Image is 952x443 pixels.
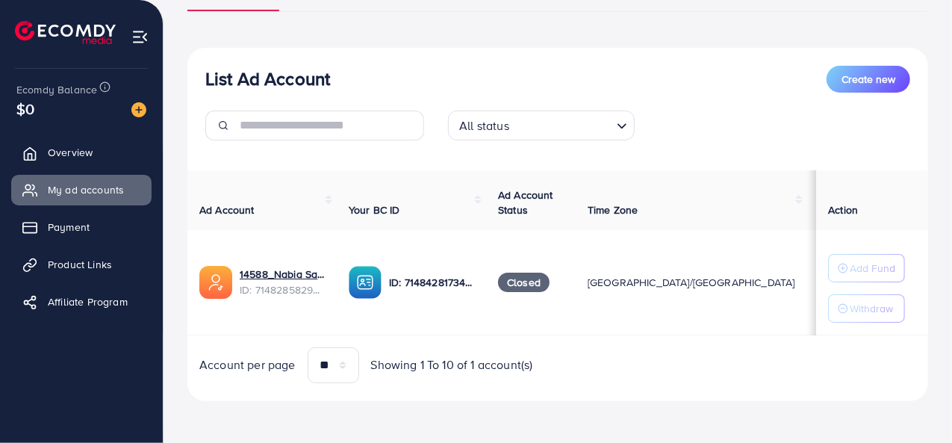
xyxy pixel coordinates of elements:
[199,266,232,299] img: ic-ads-acc.e4c84228.svg
[205,68,330,90] h3: List Ad Account
[11,175,152,205] a: My ad accounts
[349,202,400,217] span: Your BC ID
[11,287,152,317] a: Affiliate Program
[48,257,112,272] span: Product Links
[456,115,512,137] span: All status
[48,182,124,197] span: My ad accounts
[498,273,550,292] span: Closed
[131,102,146,117] img: image
[828,294,905,323] button: Withdraw
[349,266,382,299] img: ic-ba-acc.ded83a64.svg
[514,112,611,137] input: Search for option
[240,267,325,282] a: 14588_Nabia Safdar_1664373258653
[827,66,910,93] button: Create new
[11,137,152,167] a: Overview
[48,220,90,235] span: Payment
[448,111,635,140] div: Search for option
[199,356,296,374] span: Account per page
[850,300,893,317] p: Withdraw
[841,72,895,87] span: Create new
[828,254,905,282] button: Add Fund
[588,202,638,217] span: Time Zone
[588,275,795,290] span: [GEOGRAPHIC_DATA]/[GEOGRAPHIC_DATA]
[15,21,116,44] img: logo
[11,212,152,242] a: Payment
[48,145,93,160] span: Overview
[889,376,941,432] iframe: Chat
[828,202,858,217] span: Action
[498,188,553,217] span: Ad Account Status
[16,98,34,120] span: $0
[131,28,149,46] img: menu
[371,356,533,374] span: Showing 1 To 10 of 1 account(s)
[240,282,325,297] span: ID: 7148285829016731650
[48,294,128,309] span: Affiliate Program
[389,273,474,291] p: ID: 7148428173460389890
[850,259,895,277] p: Add Fund
[240,267,325,297] div: <span class='underline'>14588_Nabia Safdar_1664373258653</span></br>7148285829016731650
[16,82,97,97] span: Ecomdy Balance
[11,250,152,279] a: Product Links
[199,202,255,217] span: Ad Account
